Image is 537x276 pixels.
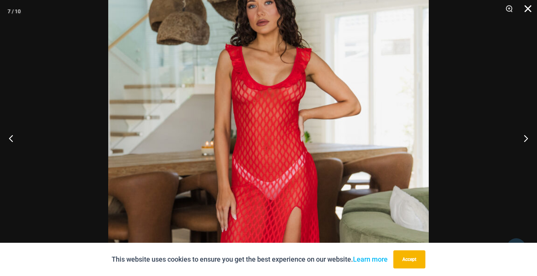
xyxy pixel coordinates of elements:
a: Learn more [353,255,388,263]
button: Next [509,119,537,157]
div: 7 / 10 [8,6,21,17]
button: Accept [393,250,425,268]
p: This website uses cookies to ensure you get the best experience on our website. [112,254,388,265]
